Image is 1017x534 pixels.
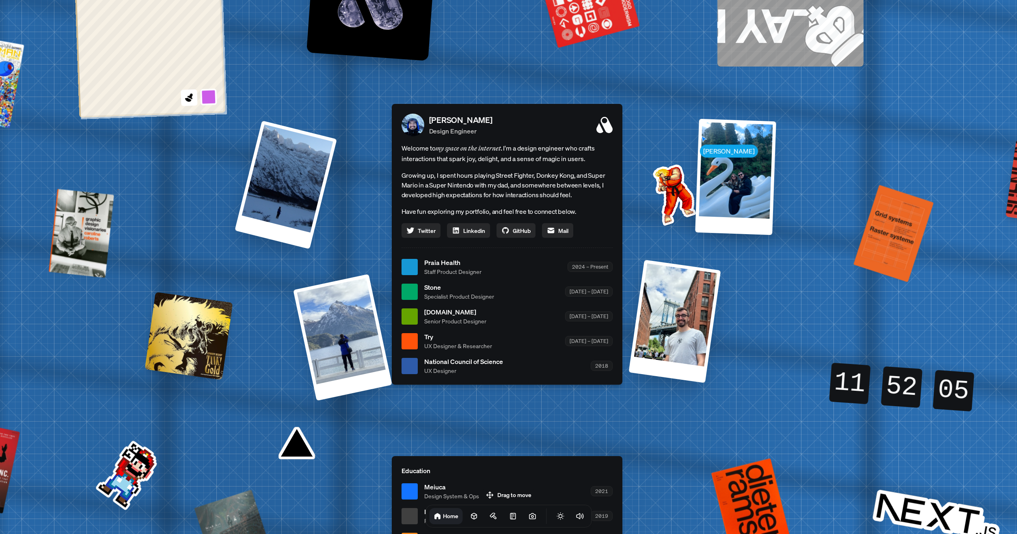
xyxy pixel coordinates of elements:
[402,206,613,217] p: Have fun exploring my portfolio, and feel free to connect below.
[497,223,535,238] a: GitHub
[568,262,613,272] div: 2024 – Present
[424,317,486,325] span: Senior Product Designer
[402,223,440,238] a: Twitter
[424,482,479,492] span: Meiuca
[429,114,492,126] p: [PERSON_NAME]
[447,223,490,238] a: Linkedin
[558,226,568,235] span: Mail
[402,170,613,200] p: Growing up, I spent hours playing Street Fighter, Donkey Kong, and Super Mario in a Super Nintend...
[443,512,458,520] h1: Home
[424,258,482,267] span: Praia Health
[565,286,613,297] div: [DATE] – [DATE]
[402,143,613,164] span: Welcome to I'm a design engineer who crafts interactions that spark joy, delight, and a sense of ...
[424,357,503,366] span: National Council of Science
[424,292,494,301] span: Specialist Product Designer
[418,226,436,235] span: Twitter
[429,126,492,136] p: Design Engineer
[424,267,482,276] span: Staff Product Designer
[565,311,613,321] div: [DATE] – [DATE]
[424,342,492,350] span: UX Designer & Researcher
[565,336,613,346] div: [DATE] – [DATE]
[933,370,974,411] div: 05
[424,307,486,317] span: [DOMAIN_NAME]
[591,486,613,496] div: 2021
[424,282,494,292] span: Stone
[402,466,613,476] p: Education
[542,223,573,238] a: Mail
[591,361,613,371] div: 2018
[591,511,613,521] div: 2019
[632,152,714,234] img: Profile example
[572,508,588,524] button: Toggle Audio
[402,114,424,136] img: Profile Picture
[424,332,492,342] span: Try
[463,226,485,235] span: Linkedin
[513,226,531,235] span: GitHub
[552,508,568,524] button: Toggle Theme
[436,144,503,152] em: my space on the internet.
[424,366,503,375] span: UX Designer
[429,508,462,524] a: Home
